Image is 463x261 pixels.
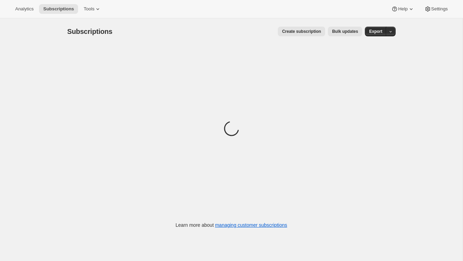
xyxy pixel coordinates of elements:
span: Help [398,6,407,12]
button: Settings [420,4,452,14]
span: Subscriptions [67,28,113,35]
button: Create subscription [278,27,325,36]
button: Bulk updates [328,27,362,36]
button: Tools [79,4,105,14]
span: Bulk updates [332,29,358,34]
span: Export [369,29,382,34]
p: Learn more about [176,222,287,229]
button: Export [365,27,386,36]
button: Analytics [11,4,38,14]
button: Help [387,4,418,14]
button: Subscriptions [39,4,78,14]
span: Tools [84,6,94,12]
span: Settings [431,6,448,12]
span: Subscriptions [43,6,74,12]
span: Analytics [15,6,34,12]
a: managing customer subscriptions [215,222,287,228]
span: Create subscription [282,29,321,34]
